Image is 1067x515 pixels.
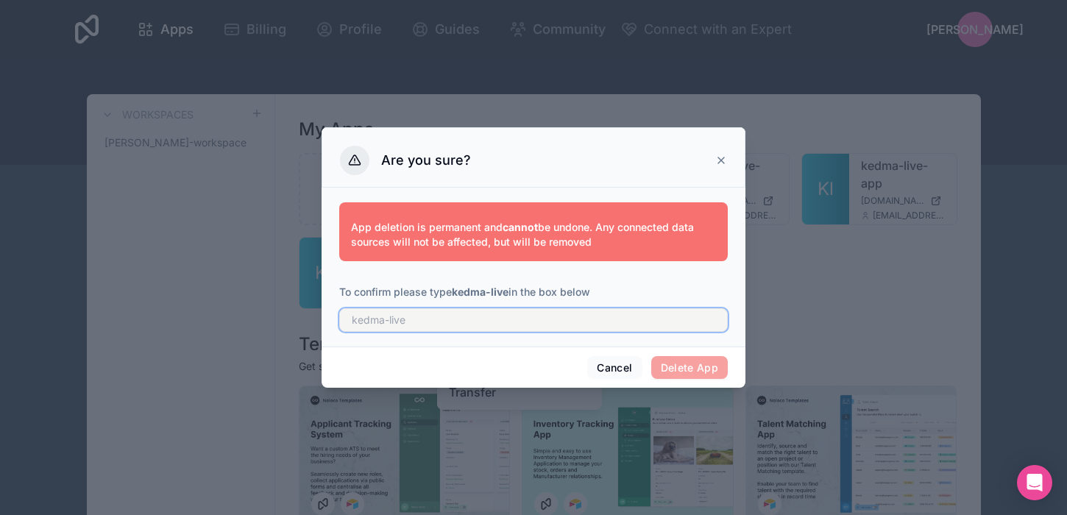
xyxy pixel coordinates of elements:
[503,221,538,233] strong: cannot
[381,152,471,169] h3: Are you sure?
[1017,465,1052,500] div: Open Intercom Messenger
[339,285,728,299] p: To confirm please type in the box below
[587,356,642,380] button: Cancel
[339,308,728,332] input: kedma-live
[351,220,716,249] p: App deletion is permanent and be undone. Any connected data sources will not be affected, but wil...
[452,285,508,298] strong: kedma-live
